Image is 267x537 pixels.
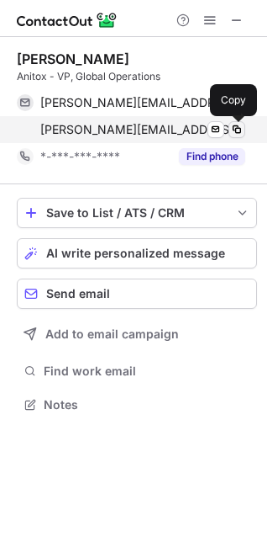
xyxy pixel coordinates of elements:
div: Save to List / ATS / CRM [46,206,228,220]
div: [PERSON_NAME] [17,51,129,67]
button: AI write personalized message [17,238,257,268]
span: [PERSON_NAME][EMAIL_ADDRESS][DOMAIN_NAME] [40,122,245,137]
button: Notes [17,393,257,417]
img: ContactOut v5.3.10 [17,10,118,30]
button: Reveal Button [179,148,245,165]
span: Find work email [44,364,250,379]
span: AI write personalized message [46,247,225,260]
span: Notes [44,397,250,412]
button: Send email [17,279,257,309]
button: save-profile-one-click [17,198,257,228]
div: Anitox - VP, Global Operations [17,69,257,84]
button: Find work email [17,359,257,383]
span: Send email [46,287,110,300]
span: Add to email campaign [45,327,179,341]
span: [PERSON_NAME][EMAIL_ADDRESS][PERSON_NAME][DOMAIN_NAME] [40,95,233,110]
button: Add to email campaign [17,319,257,349]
